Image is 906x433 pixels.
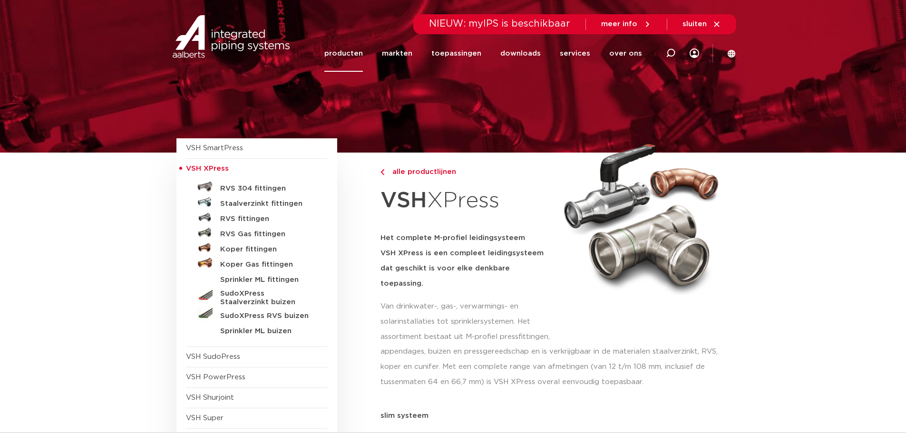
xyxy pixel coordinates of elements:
a: RVS fittingen [186,210,328,225]
a: VSH Shurjoint [186,394,234,401]
span: sluiten [682,20,707,28]
span: VSH XPress [186,165,229,172]
a: Sprinkler ML fittingen [186,270,328,286]
p: appendages, buizen en pressgereedschap en is verkrijgbaar in de materialen staalverzinkt, RVS, ko... [380,344,730,390]
span: alle productlijnen [387,168,456,175]
a: RVS 304 fittingen [186,179,328,194]
a: Sprinkler ML buizen [186,322,328,337]
a: over ons [609,35,642,72]
img: chevron-right.svg [380,169,384,175]
a: sluiten [682,20,721,29]
a: VSH Super [186,414,224,422]
a: downloads [500,35,541,72]
h5: Het complete M-profiel leidingsysteem VSH XPress is een compleet leidingsysteem dat geschikt is v... [380,231,553,291]
a: alle productlijnen [380,166,553,178]
a: SudoXPress Staalverzinkt buizen [186,286,328,307]
h1: XPress [380,183,553,219]
h5: RVS Gas fittingen [220,230,314,239]
a: SudoXPress RVS buizen [186,307,328,322]
a: Staalverzinkt fittingen [186,194,328,210]
p: slim systeem [380,412,730,419]
h5: Staalverzinkt fittingen [220,200,314,208]
a: markten [382,35,412,72]
a: Koper Gas fittingen [186,255,328,270]
span: NIEUW: myIPS is beschikbaar [429,19,570,29]
a: Koper fittingen [186,240,328,255]
h5: SudoXPress RVS buizen [220,312,314,320]
a: services [560,35,590,72]
a: toepassingen [431,35,481,72]
h5: Sprinkler ML fittingen [220,276,314,284]
a: VSH PowerPress [186,374,245,381]
span: meer info [601,20,637,28]
h5: SudoXPress Staalverzinkt buizen [220,289,314,307]
a: meer info [601,20,652,29]
a: RVS Gas fittingen [186,225,328,240]
nav: Menu [324,35,642,72]
strong: VSH [380,190,427,212]
a: VSH SudoPress [186,353,240,360]
a: producten [324,35,363,72]
a: VSH SmartPress [186,144,243,152]
h5: RVS fittingen [220,215,314,223]
p: Van drinkwater-, gas-, verwarmings- en solarinstallaties tot sprinklersystemen. Het assortiment b... [380,299,553,345]
h5: Sprinkler ML buizen [220,327,314,336]
h5: Koper fittingen [220,245,314,254]
h5: Koper Gas fittingen [220,260,314,269]
h5: RVS 304 fittingen [220,184,314,193]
